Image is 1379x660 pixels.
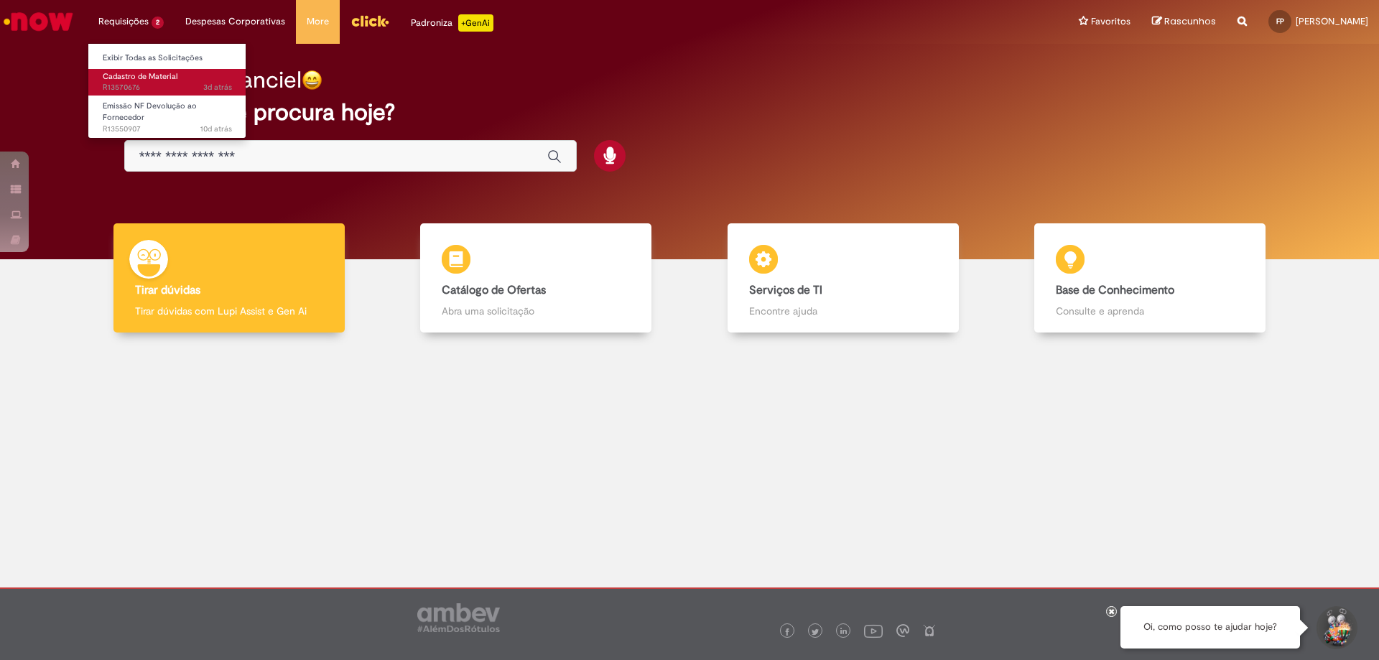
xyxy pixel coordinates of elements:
[383,223,690,333] a: Catálogo de Ofertas Abra uma solicitação
[442,283,546,297] b: Catálogo de Ofertas
[411,14,493,32] div: Padroniza
[749,283,822,297] b: Serviços de TI
[689,223,997,333] a: Serviços de TI Encontre ajuda
[203,82,232,93] time: 26/09/2025 13:50:43
[840,628,848,636] img: logo_footer_linkedin.png
[307,14,329,29] span: More
[1152,15,1216,29] a: Rascunhos
[1091,14,1130,29] span: Favoritos
[749,304,937,318] p: Encontre ajuda
[88,98,246,129] a: Aberto R13550907 : Emissão NF Devolução ao Fornecedor
[302,70,322,90] img: happy-face.png
[864,621,883,640] img: logo_footer_youtube.png
[923,624,936,637] img: logo_footer_naosei.png
[135,283,200,297] b: Tirar dúvidas
[1056,283,1174,297] b: Base de Conhecimento
[442,304,630,318] p: Abra uma solicitação
[417,603,500,632] img: logo_footer_ambev_rotulo_gray.png
[103,71,177,82] span: Cadastro de Material
[103,101,197,123] span: Emissão NF Devolução ao Fornecedor
[103,82,232,93] span: R13570676
[1276,17,1284,26] span: FP
[458,14,493,32] p: +GenAi
[103,124,232,135] span: R13550907
[152,17,164,29] span: 2
[88,50,246,66] a: Exibir Todas as Solicitações
[896,624,909,637] img: logo_footer_workplace.png
[98,14,149,29] span: Requisições
[812,628,819,636] img: logo_footer_twitter.png
[135,304,323,318] p: Tirar dúvidas com Lupi Assist e Gen Ai
[997,223,1304,333] a: Base de Conhecimento Consulte e aprenda
[1120,606,1300,649] div: Oi, como posso te ajudar hoje?
[75,223,383,333] a: Tirar dúvidas Tirar dúvidas com Lupi Assist e Gen Ai
[1314,606,1357,649] button: Iniciar Conversa de Suporte
[1,7,75,36] img: ServiceNow
[1056,304,1244,318] p: Consulte e aprenda
[200,124,232,134] time: 19/09/2025 14:18:16
[200,124,232,134] span: 10d atrás
[185,14,285,29] span: Despesas Corporativas
[350,10,389,32] img: click_logo_yellow_360x200.png
[784,628,791,636] img: logo_footer_facebook.png
[88,43,246,139] ul: Requisições
[1164,14,1216,28] span: Rascunhos
[203,82,232,93] span: 3d atrás
[88,69,246,96] a: Aberto R13570676 : Cadastro de Material
[124,100,1255,125] h2: O que você procura hoje?
[1296,15,1368,27] span: [PERSON_NAME]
